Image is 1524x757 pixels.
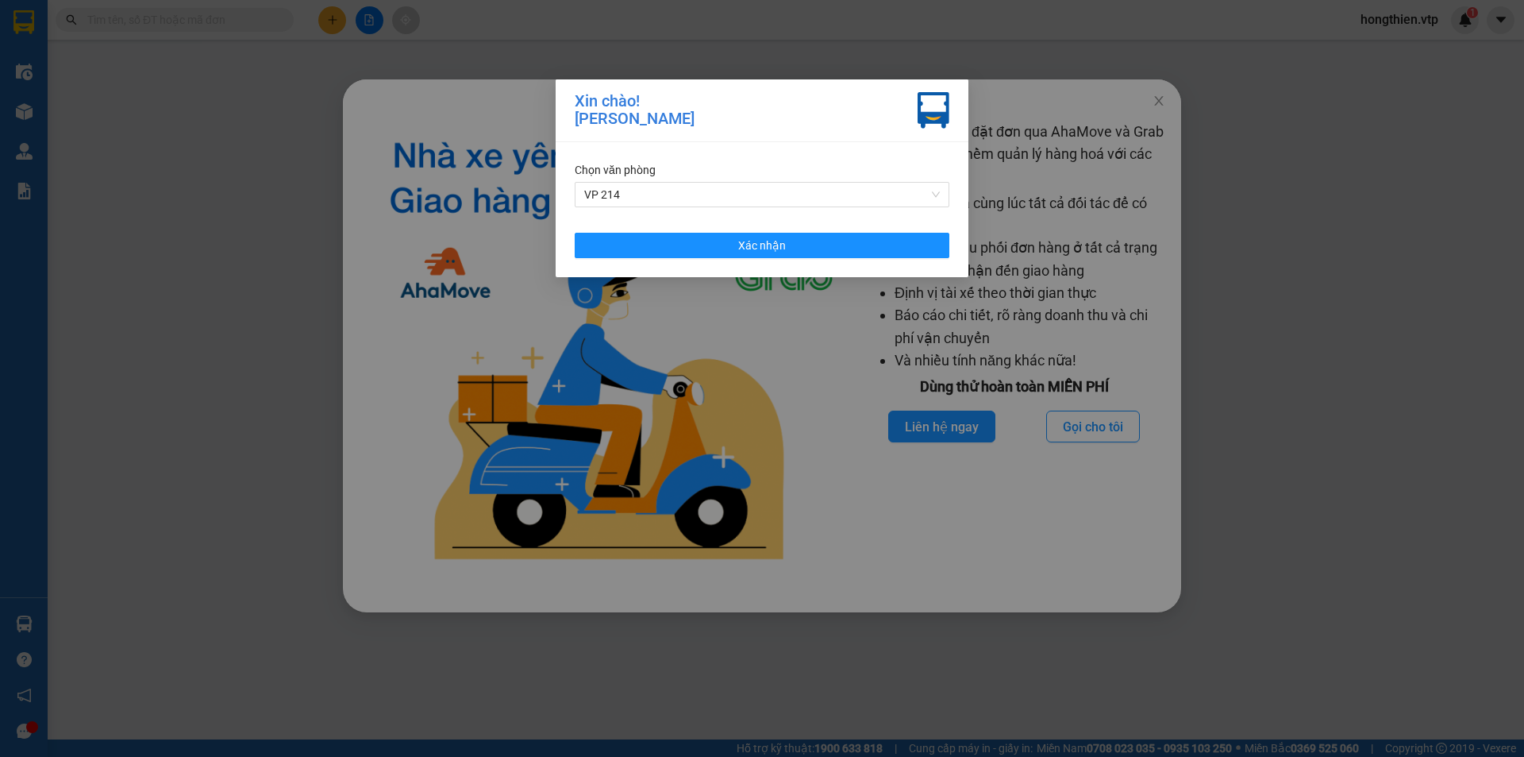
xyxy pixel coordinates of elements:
button: Xác nhận [575,233,949,258]
span: VP 214 [584,183,940,207]
div: Xin chào! [PERSON_NAME] [575,92,695,129]
img: vxr-icon [918,92,949,129]
span: Xác nhận [738,237,786,254]
div: Chọn văn phòng [575,161,949,179]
